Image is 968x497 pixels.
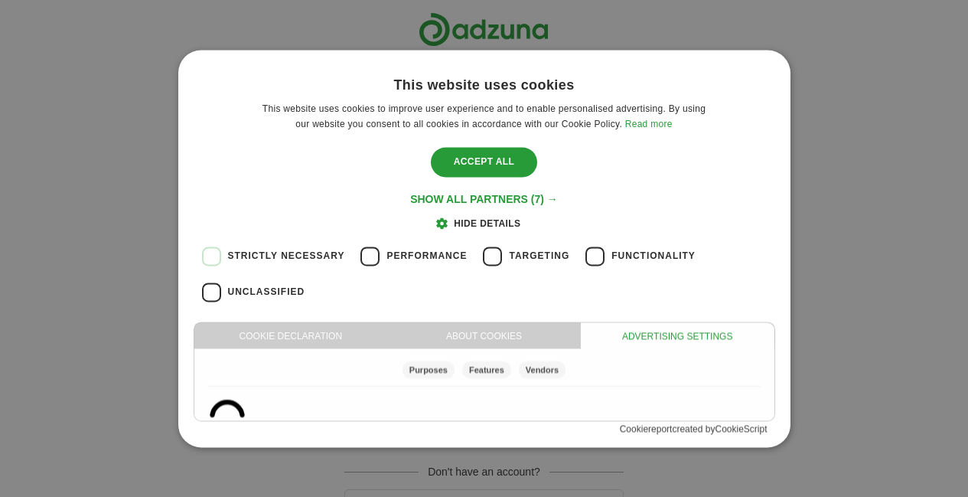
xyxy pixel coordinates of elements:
[509,250,569,263] span: Targeting
[625,119,673,129] a: Read more, opens a new window
[611,250,696,263] span: Functionality
[715,423,767,434] a: CookieScript Consent Management Platform, opens a new window
[386,250,467,263] span: Performance
[531,193,558,205] span: (7) →
[228,250,345,263] span: Strictly necessary
[431,148,538,177] div: Accept all
[410,192,558,206] div: Show all partners (7) →
[393,77,574,94] div: This website uses cookies
[262,103,706,129] span: This website uses cookies to improve user experience and to enable personalised advertising. By u...
[194,422,775,436] div: Cookie created by
[448,215,521,231] div: Hide details
[194,322,388,349] div: Cookie declaration
[454,218,520,229] span: Hide details
[462,361,511,378] div: Features
[581,322,774,349] div: Advertising Settings
[403,361,455,378] div: Purposes
[648,423,672,434] a: report, opens a new window
[228,286,305,299] span: Unclassified
[178,50,790,447] div: Cookie consent dialog
[387,322,581,349] div: About cookies
[410,193,528,205] span: Show all partners
[519,361,565,378] div: Vendors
